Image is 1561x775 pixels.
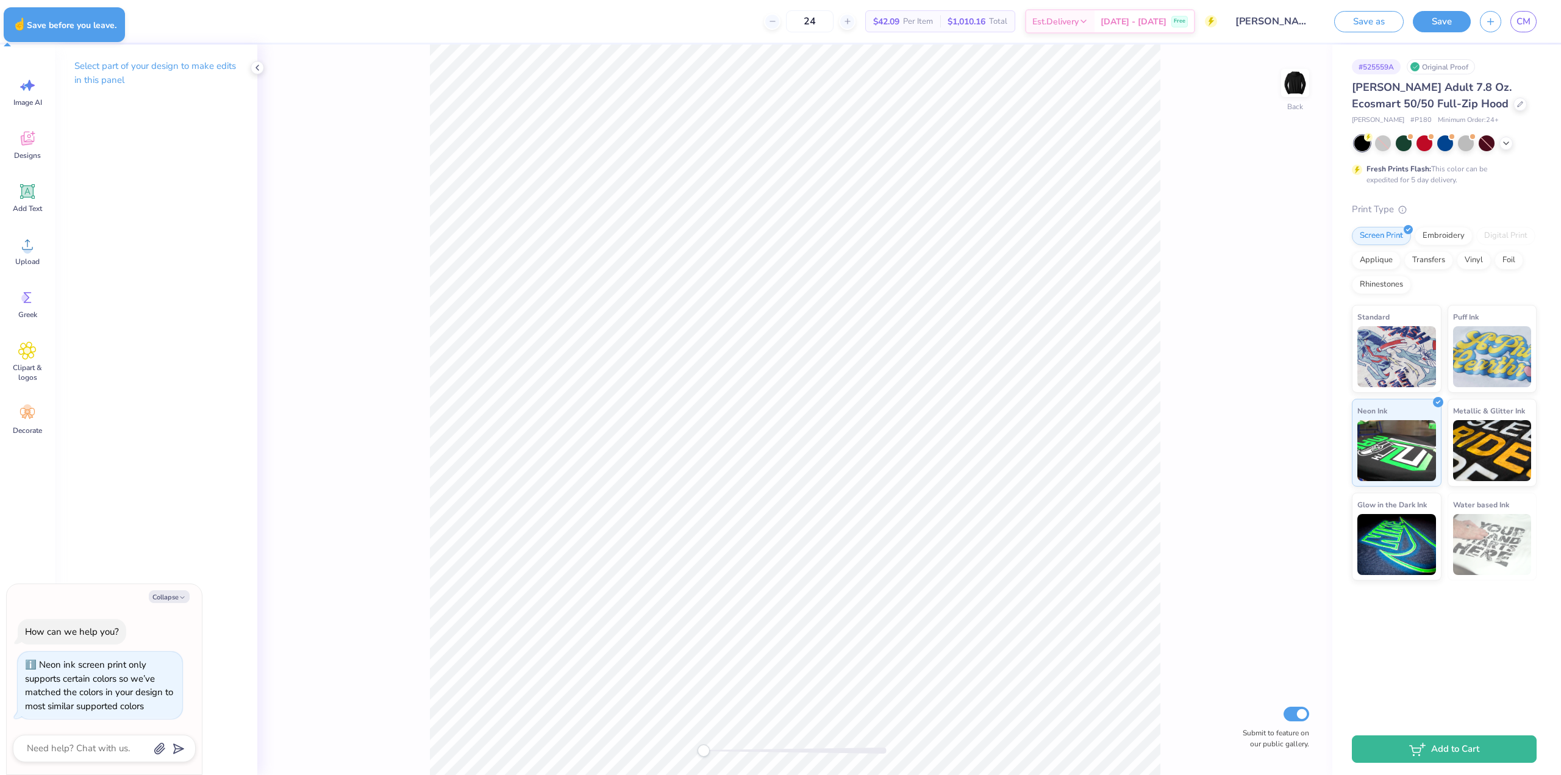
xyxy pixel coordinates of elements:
[1366,164,1431,174] strong: Fresh Prints Flash:
[903,15,933,28] span: Per Item
[13,204,42,213] span: Add Text
[1453,404,1525,417] span: Metallic & Glitter Ink
[1413,11,1471,32] button: Save
[1357,326,1436,387] img: Standard
[1366,163,1516,185] div: This color can be expedited for 5 day delivery.
[1101,15,1166,28] span: [DATE] - [DATE]
[1516,15,1531,29] span: CM
[1453,326,1532,387] img: Puff Ink
[1495,251,1523,270] div: Foil
[1352,80,1512,111] span: [PERSON_NAME] Adult 7.8 Oz. Ecosmart 50/50 Full-Zip Hood
[1357,310,1390,323] span: Standard
[1357,498,1427,511] span: Glow in the Dark Ink
[1453,420,1532,481] img: Metallic & Glitter Ink
[13,426,42,435] span: Decorate
[1415,227,1473,245] div: Embroidery
[1352,227,1411,245] div: Screen Print
[1352,276,1411,294] div: Rhinestones
[1410,115,1432,126] span: # P180
[1236,727,1309,749] label: Submit to feature on our public gallery.
[698,745,710,757] div: Accessibility label
[25,626,119,638] div: How can we help you?
[1510,11,1537,32] a: CM
[1032,15,1079,28] span: Est. Delivery
[18,310,37,320] span: Greek
[1453,498,1509,511] span: Water based Ink
[7,363,48,382] span: Clipart & logos
[1287,101,1303,112] div: Back
[1357,420,1436,481] img: Neon Ink
[1438,115,1499,126] span: Minimum Order: 24 +
[25,659,173,712] div: Neon ink screen print only supports certain colors so we’ve matched the colors in your design to ...
[74,59,238,87] p: Select part of your design to make edits in this panel
[1453,310,1479,323] span: Puff Ink
[1357,404,1387,417] span: Neon Ink
[1283,71,1307,95] img: Back
[1404,251,1453,270] div: Transfers
[1352,115,1404,126] span: [PERSON_NAME]
[1352,251,1401,270] div: Applique
[1334,11,1404,32] button: Save as
[1226,9,1316,34] input: Untitled Design
[1357,514,1436,575] img: Glow in the Dark Ink
[1407,59,1475,74] div: Original Proof
[948,15,985,28] span: $1,010.16
[1453,514,1532,575] img: Water based Ink
[13,98,42,107] span: Image AI
[15,257,40,266] span: Upload
[149,590,190,603] button: Collapse
[14,151,41,160] span: Designs
[989,15,1007,28] span: Total
[1174,17,1185,26] span: Free
[786,10,834,32] input: – –
[1352,735,1537,763] button: Add to Cart
[1352,202,1537,216] div: Print Type
[873,15,899,28] span: $42.09
[1352,59,1401,74] div: # 525559A
[1457,251,1491,270] div: Vinyl
[1476,227,1535,245] div: Digital Print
